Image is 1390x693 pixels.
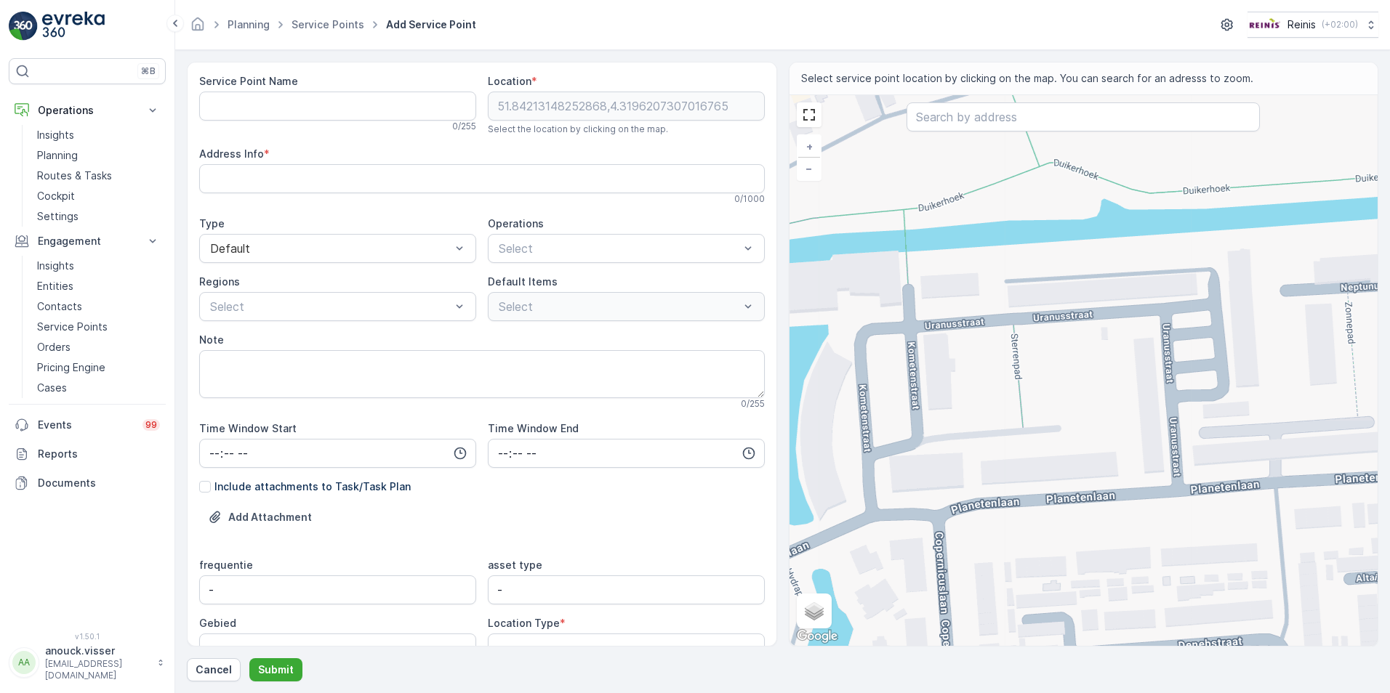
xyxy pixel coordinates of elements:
[801,71,1253,86] span: Select service point location by clicking on the map. You can search for an adresss to zoom.
[488,617,560,629] label: Location Type
[9,12,38,41] img: logo
[798,158,820,179] a: Zoom Out
[1322,19,1358,31] p: ( +02:00 )
[9,410,166,439] a: Events99
[196,662,232,677] p: Cancel
[9,227,166,256] button: Engagement
[249,658,302,681] button: Submit
[741,398,765,410] p: 0 / 255
[258,662,294,677] p: Submit
[31,166,166,186] a: Routes & Tasks
[488,275,558,288] label: Default Items
[199,333,224,346] label: Note
[37,128,74,142] p: Insights
[292,18,364,31] a: Service Points
[37,299,82,314] p: Contacts
[141,65,156,77] p: ⌘B
[45,644,150,658] p: anouck.visser
[383,17,479,32] span: Add Service Point
[488,217,544,230] label: Operations
[1248,17,1282,33] img: Reinis-Logo-Vrijstaand_Tekengebied-1-copy2_aBO4n7j.png
[499,240,739,257] p: Select
[38,447,160,461] p: Reports
[38,476,160,490] p: Documents
[199,422,297,434] label: Time Window Start
[199,559,253,571] label: frequentie
[42,12,105,41] img: logo_light-DOdMpM7g.png
[793,627,841,646] img: Google
[798,104,820,126] a: View Fullscreen
[228,510,312,524] p: Add Attachment
[12,651,36,674] div: AA
[31,337,166,357] a: Orders
[31,206,166,227] a: Settings
[31,125,166,145] a: Insights
[38,418,134,432] p: Events
[9,632,166,641] span: v 1.50.1
[37,189,75,203] p: Cockpit
[31,378,166,398] a: Cases
[37,340,71,354] p: Orders
[38,234,137,248] p: Engagement
[452,121,476,132] p: 0 / 255
[1248,12,1378,38] button: Reinis(+02:00)
[37,360,105,375] p: Pricing Engine
[9,96,166,125] button: Operations
[31,357,166,378] a: Pricing Engine
[488,559,542,571] label: asset type
[37,169,112,183] p: Routes & Tasks
[37,320,108,334] p: Service Points
[488,75,531,87] label: Location
[806,140,813,153] span: +
[488,123,668,135] span: Select the location by clicking on the map.
[806,162,813,174] span: −
[798,595,830,627] a: Layers
[145,419,157,431] p: 99
[37,279,73,293] p: Entities
[199,217,225,230] label: Type
[37,259,74,273] p: Insights
[37,209,79,224] p: Settings
[190,22,206,34] a: Homepage
[214,479,411,494] p: Include attachments to Task/Task Plan
[31,145,166,166] a: Planning
[187,658,241,681] button: Cancel
[31,256,166,276] a: Insights
[45,658,150,681] p: [EMAIL_ADDRESS][DOMAIN_NAME]
[9,644,166,681] button: AAanouck.visser[EMAIL_ADDRESS][DOMAIN_NAME]
[210,298,451,315] p: Select
[31,276,166,296] a: Entities
[31,186,166,206] a: Cockpit
[199,75,298,87] label: Service Point Name
[38,103,137,118] p: Operations
[734,193,765,205] p: 0 / 1000
[199,506,321,529] button: Upload File
[9,439,166,469] a: Reports
[199,147,264,160] label: Address Info
[488,422,579,434] label: Time Window End
[31,317,166,337] a: Service Points
[1287,17,1316,32] p: Reinis
[9,469,166,498] a: Documents
[199,275,240,288] label: Regions
[907,102,1260,131] input: Search by address
[31,296,166,317] a: Contacts
[798,136,820,158] a: Zoom In
[228,18,270,31] a: Planning
[37,148,78,163] p: Planning
[793,627,841,646] a: Open this area in Google Maps (opens a new window)
[199,617,236,629] label: Gebied
[37,381,67,395] p: Cases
